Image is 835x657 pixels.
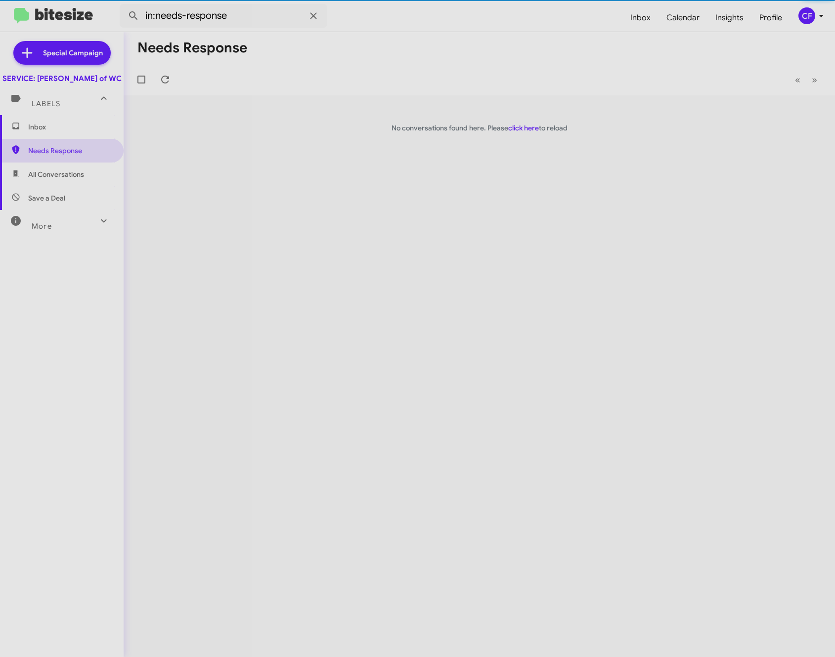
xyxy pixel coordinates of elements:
input: Search [120,4,327,28]
a: Inbox [622,3,659,32]
nav: Page navigation example [790,70,823,90]
a: Special Campaign [13,41,111,65]
button: Previous [789,70,806,90]
span: Special Campaign [43,48,103,58]
span: » [812,74,817,86]
a: Insights [707,3,751,32]
span: More [32,222,52,231]
button: Next [806,70,823,90]
span: « [795,74,800,86]
div: SERVICE: [PERSON_NAME] of WC [2,74,122,83]
a: Profile [751,3,790,32]
span: All Conversations [28,169,84,179]
span: Labels [32,99,60,108]
div: CF [798,7,815,24]
span: Inbox [28,122,112,132]
h1: Needs Response [137,40,247,56]
a: Calendar [659,3,707,32]
p: No conversations found here. Please to reload [124,123,835,133]
button: CF [790,7,824,24]
span: Needs Response [28,146,112,156]
a: click here [508,123,539,132]
span: Save a Deal [28,193,65,203]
